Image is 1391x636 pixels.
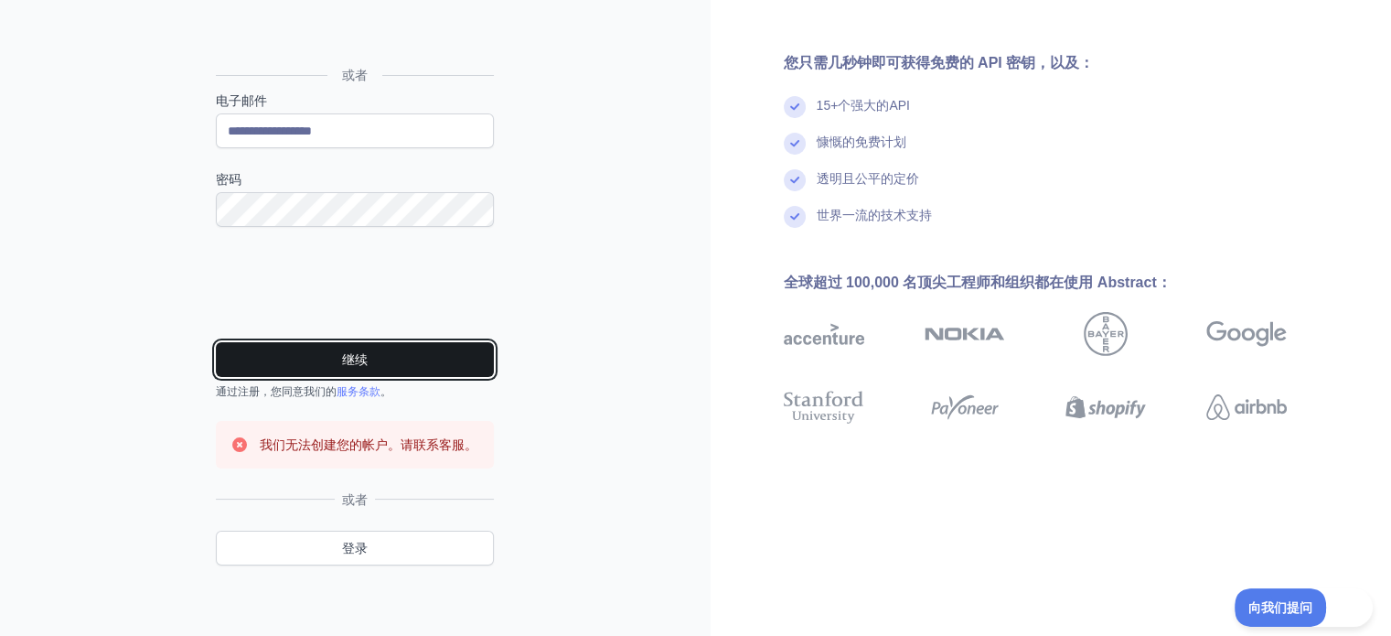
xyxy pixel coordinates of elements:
button: 继续 [216,342,494,377]
img: 爱彼迎 [1206,387,1287,427]
a: 服务条款 [337,385,380,398]
img: 诺基亚 [925,312,1005,356]
font: 15+个强大的API [817,98,910,113]
img: 复选标记 [784,133,806,155]
font: 或者 [342,68,368,82]
img: 派安盈 [925,387,1005,427]
font: 继续 [342,352,368,367]
font: 电子邮件 [216,93,267,108]
img: 复选标记 [784,96,806,118]
font: 世界一流的技术支持 [817,208,932,222]
font: 密码 [216,172,241,187]
iframe: 切换客户支持 [1235,588,1373,627]
font: 通过注册，您同意我们的 [216,385,337,398]
img: Shopify [1065,387,1146,427]
font: 登录 [342,541,368,555]
img: 复选标记 [784,169,806,191]
iframe: 验证码 [216,249,494,320]
font: 慷慨的免费计划 [817,135,906,149]
a: 登录 [216,531,494,566]
img: 复选标记 [784,206,806,228]
font: 全球超过 100,000 名顶尖工程师和组织都在使用 Abstract： [784,275,1172,290]
img: 拜耳 [1084,312,1128,356]
img: 谷歌 [1206,312,1287,356]
font: 或者 [342,492,368,507]
font: 透明且公平的定价 [817,171,919,186]
iframe: “使用Google账号登录”按钮 [207,14,499,54]
font: 您只需几秒钟即可获得免费的 API 密钥，以及： [784,55,1095,70]
img: 埃森哲 [784,312,864,356]
font: 。 [380,385,391,398]
font: 我们无法创建您的帐户。请联系客服。 [260,437,477,452]
img: 斯坦福大学 [784,387,864,427]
